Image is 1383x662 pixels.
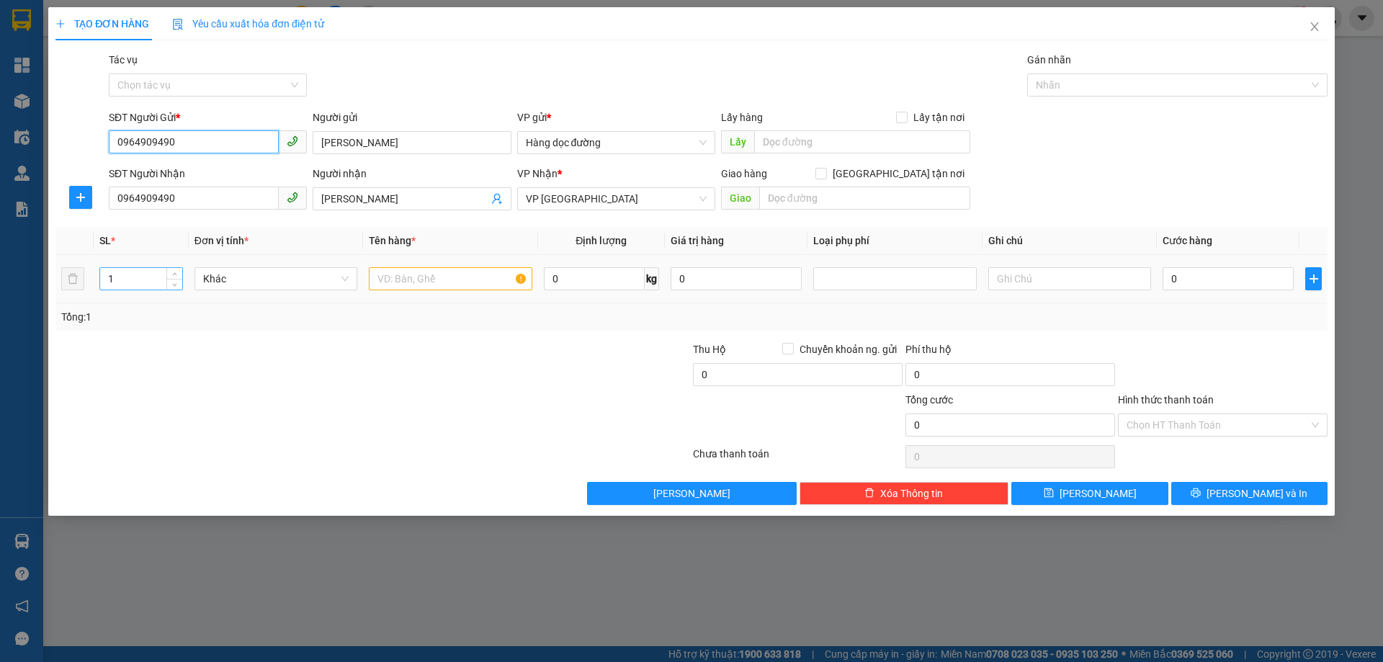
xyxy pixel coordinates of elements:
[645,267,659,290] span: kg
[908,109,970,125] span: Lấy tận nơi
[1191,488,1201,499] span: printer
[587,482,797,505] button: [PERSON_NAME]
[880,486,943,501] span: Xóa Thông tin
[517,168,558,179] span: VP Nhận
[807,227,982,255] th: Loại phụ phí
[526,188,707,210] span: VP Hà Đông
[69,186,92,209] button: plus
[905,341,1115,363] div: Phí thu hộ
[693,344,726,355] span: Thu Hộ
[287,135,298,147] span: phone
[61,309,534,325] div: Tổng: 1
[759,187,970,210] input: Dọc đường
[55,18,149,30] span: TẠO ĐƠN HÀNG
[1306,273,1320,285] span: plus
[864,488,874,499] span: delete
[526,132,707,153] span: Hàng dọc đường
[721,168,767,179] span: Giao hàng
[988,267,1151,290] input: Ghi Chú
[171,280,179,289] span: down
[70,192,91,203] span: plus
[109,54,138,66] label: Tác vụ
[109,166,307,182] div: SĐT Người Nhận
[61,267,84,290] button: delete
[172,19,184,30] img: icon
[166,279,182,290] span: Decrease Value
[1305,267,1321,290] button: plus
[653,486,730,501] span: [PERSON_NAME]
[794,341,903,357] span: Chuyển khoản ng. gửi
[754,130,970,153] input: Dọc đường
[983,227,1157,255] th: Ghi chú
[313,109,511,125] div: Người gửi
[109,109,307,125] div: SĐT Người Gửi
[721,112,763,123] span: Lấy hàng
[1294,7,1335,48] button: Close
[827,166,970,182] span: [GEOGRAPHIC_DATA] tận nơi
[194,235,249,246] span: Đơn vị tính
[576,235,627,246] span: Định lượng
[1044,488,1054,499] span: save
[369,235,416,246] span: Tên hàng
[1011,482,1168,505] button: save[PERSON_NAME]
[1027,54,1071,66] label: Gán nhãn
[99,235,111,246] span: SL
[203,268,349,290] span: Khác
[166,268,182,279] span: Increase Value
[905,394,953,406] span: Tổng cước
[800,482,1009,505] button: deleteXóa Thông tin
[491,193,503,205] span: user-add
[671,235,724,246] span: Giá trị hàng
[172,18,324,30] span: Yêu cầu xuất hóa đơn điện tử
[1309,21,1320,32] span: close
[1163,235,1212,246] span: Cước hàng
[287,192,298,203] span: phone
[55,19,66,29] span: plus
[1171,482,1328,505] button: printer[PERSON_NAME] và In
[721,187,759,210] span: Giao
[313,166,511,182] div: Người nhận
[369,267,532,290] input: VD: Bàn, Ghế
[1118,394,1214,406] label: Hình thức thanh toán
[691,446,904,471] div: Chưa thanh toán
[721,130,754,153] span: Lấy
[1207,486,1307,501] span: [PERSON_NAME] và In
[671,267,802,290] input: 0
[171,270,179,279] span: up
[517,109,715,125] div: VP gửi
[1060,486,1137,501] span: [PERSON_NAME]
